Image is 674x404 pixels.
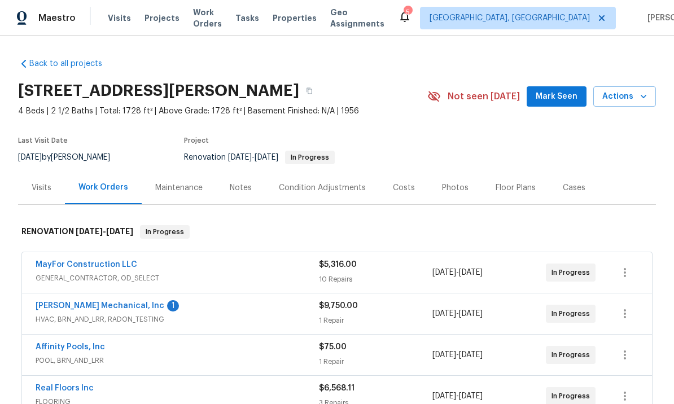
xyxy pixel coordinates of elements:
[552,267,594,278] span: In Progress
[228,153,278,161] span: -
[319,356,432,367] div: 1 Repair
[319,261,357,269] span: $5,316.00
[155,182,203,194] div: Maintenance
[442,182,469,194] div: Photos
[496,182,536,194] div: Floor Plans
[432,392,456,400] span: [DATE]
[230,182,252,194] div: Notes
[459,310,483,318] span: [DATE]
[432,310,456,318] span: [DATE]
[36,302,164,310] a: [PERSON_NAME] Mechanical, Inc
[76,227,133,235] span: -
[552,349,594,361] span: In Progress
[430,12,590,24] span: [GEOGRAPHIC_DATA], [GEOGRAPHIC_DATA]
[459,392,483,400] span: [DATE]
[18,85,299,96] h2: [STREET_ADDRESS][PERSON_NAME]
[286,154,334,161] span: In Progress
[319,343,347,351] span: $75.00
[319,315,432,326] div: 1 Repair
[228,153,252,161] span: [DATE]
[36,273,319,284] span: GENERAL_CONTRACTOR, OD_SELECT
[106,227,133,235] span: [DATE]
[36,355,319,366] span: POOL, BRN_AND_LRR
[235,14,259,22] span: Tasks
[255,153,278,161] span: [DATE]
[18,106,427,117] span: 4 Beds | 2 1/2 Baths | Total: 1728 ft² | Above Grade: 1728 ft² | Basement Finished: N/A | 1956
[193,7,222,29] span: Work Orders
[432,390,483,402] span: -
[273,12,317,24] span: Properties
[36,384,94,392] a: Real Floors Inc
[299,81,320,101] button: Copy Address
[459,269,483,276] span: [DATE]
[319,384,354,392] span: $6,568.11
[432,351,456,359] span: [DATE]
[432,269,456,276] span: [DATE]
[432,267,483,278] span: -
[18,58,126,69] a: Back to all projects
[32,182,51,194] div: Visits
[527,86,587,107] button: Mark Seen
[393,182,415,194] div: Costs
[18,151,124,164] div: by [PERSON_NAME]
[78,182,128,193] div: Work Orders
[21,225,133,239] h6: RENOVATION
[459,351,483,359] span: [DATE]
[145,12,180,24] span: Projects
[18,137,68,144] span: Last Visit Date
[319,274,432,285] div: 10 Repairs
[167,300,179,311] div: 1
[536,90,577,104] span: Mark Seen
[18,214,656,250] div: RENOVATION [DATE]-[DATE]In Progress
[602,90,647,104] span: Actions
[432,308,483,319] span: -
[18,153,42,161] span: [DATE]
[593,86,656,107] button: Actions
[76,227,103,235] span: [DATE]
[141,226,189,238] span: In Progress
[108,12,131,24] span: Visits
[36,343,105,351] a: Affinity Pools, Inc
[404,7,412,18] div: 5
[552,308,594,319] span: In Progress
[552,390,594,402] span: In Progress
[36,261,137,269] a: MayFor Construction LLC
[448,91,520,102] span: Not seen [DATE]
[184,137,209,144] span: Project
[38,12,76,24] span: Maestro
[432,349,483,361] span: -
[319,302,358,310] span: $9,750.00
[36,314,319,325] span: HVAC, BRN_AND_LRR, RADON_TESTING
[563,182,585,194] div: Cases
[330,7,384,29] span: Geo Assignments
[279,182,366,194] div: Condition Adjustments
[184,153,335,161] span: Renovation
